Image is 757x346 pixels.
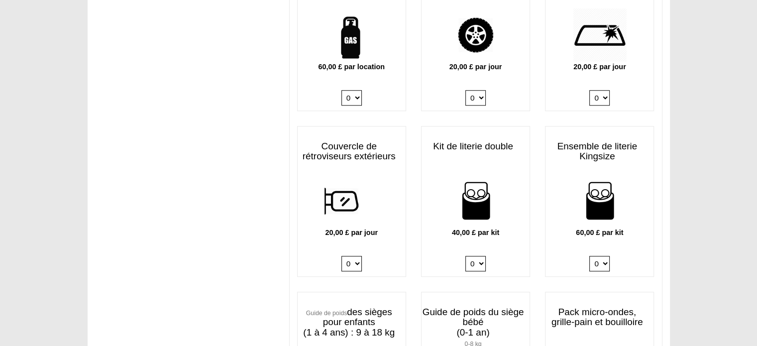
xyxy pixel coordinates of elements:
[572,174,627,228] img: bedding-for-two.png
[456,327,489,338] font: (0-1 an)
[576,229,623,236] font: 60,00 £ par kit
[449,63,502,71] font: 20,00 £ par jour
[324,174,379,228] img: wing.png
[318,63,385,71] font: 60,00 £ par location
[306,310,347,317] font: Guide de poids
[448,8,503,62] img: tyre.png
[303,141,396,162] font: Couvercle de rétroviseurs extérieurs
[557,141,637,162] font: Ensemble de literie Kingsize
[452,229,499,236] font: 40,00 £ par kit
[325,229,378,236] font: 20,00 £ par jour
[324,8,379,62] img: gas-bottle.png
[303,327,395,338] font: (1 à 4 ans) : 9 à 18 kg
[551,307,643,328] font: Pack micro-ondes, grille-pain et bouilloire
[433,141,513,151] font: Kit de literie double
[573,63,626,71] font: 20,00 £ par jour
[323,307,392,328] font: des sièges pour enfants
[423,307,524,328] font: Guide de poids du siège bébé
[572,8,627,62] img: windscreen.png
[448,174,503,228] img: bedding-for-two.png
